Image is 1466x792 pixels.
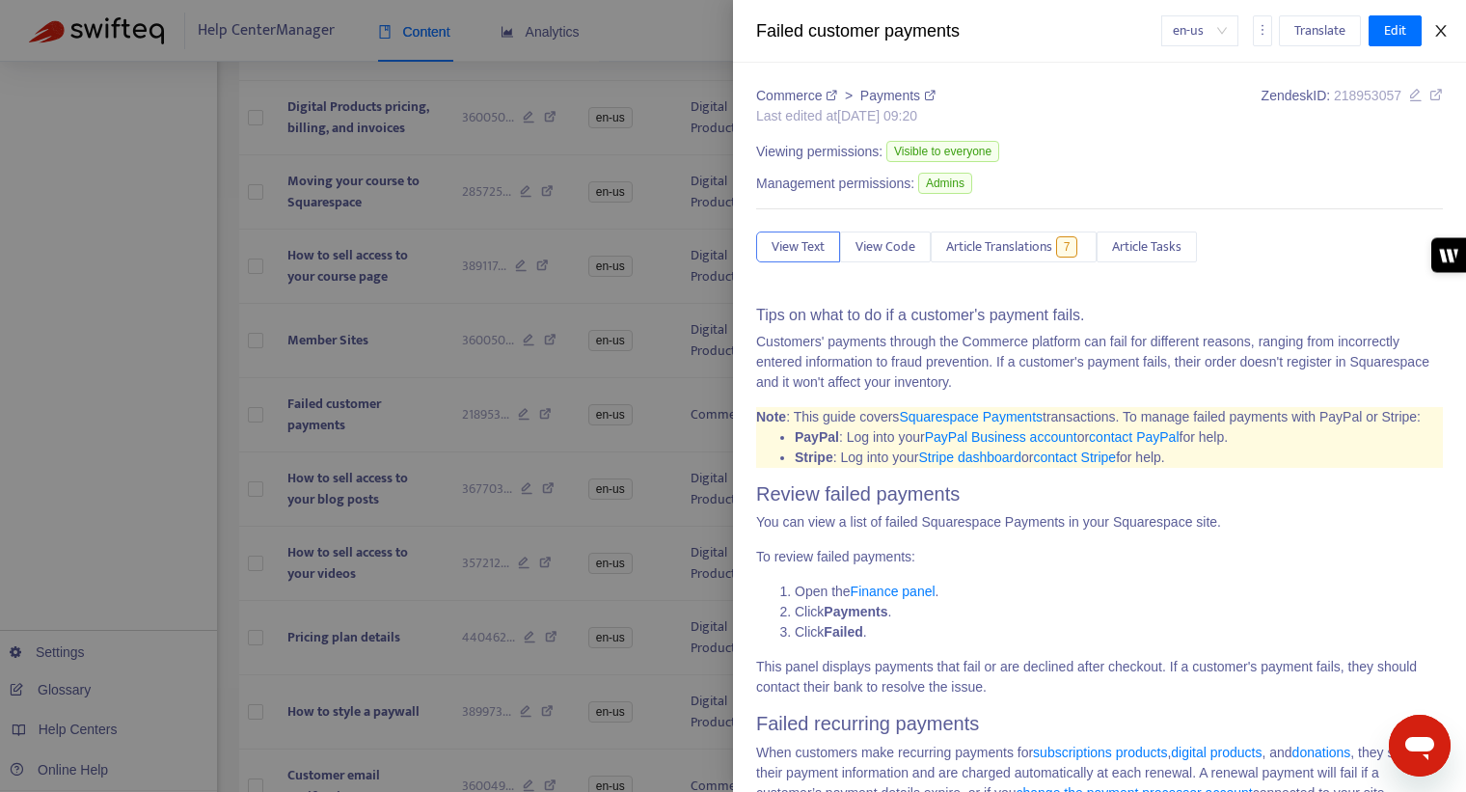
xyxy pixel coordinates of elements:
span: Article Translations [946,236,1052,258]
span: Article Tasks [1112,236,1181,258]
a: PayPal Business account [925,429,1077,445]
span: Viewing permissions: [756,142,882,162]
span: 218953057 [1334,88,1401,103]
span: View Text [772,236,825,258]
div: > [756,86,936,106]
a: contact PayPal [1089,429,1179,445]
button: Translate [1279,15,1361,46]
span: more [1256,23,1269,37]
li: : Log into your or for help. [795,427,1443,448]
button: View Code [840,232,931,262]
span: 7 [1056,236,1078,258]
button: Article Tasks [1097,232,1197,262]
a: contact Stripe [1034,450,1117,465]
button: Article Translations7 [931,232,1097,262]
h2: Review failed payments [756,482,1443,505]
button: View Text [756,232,840,262]
li: Click . [795,622,1443,642]
strong: Payments [824,604,887,619]
iframe: Button to launch messaging window [1389,715,1451,777]
button: Edit [1369,15,1422,46]
div: Failed customer payments [756,18,1161,44]
span: en-us [1173,16,1227,45]
p: This panel displays payments that fail or are declined after checkout. If a customer's payment fa... [756,657,1443,697]
h4: Tips on what to do if a customer's payment fails. [756,306,1443,324]
a: subscriptions products [1033,745,1167,760]
strong: Note [756,409,786,424]
li: Open the . [795,582,1443,602]
p: You can view a list of failed Squarespace Payments in your Squarespace site. [756,512,1443,533]
p: To review failed payments: [756,547,1443,567]
a: Finance panel [851,584,936,599]
button: more [1253,15,1272,46]
span: Edit [1384,20,1406,41]
span: close [1433,23,1449,39]
span: Visible to everyone [886,141,999,162]
li: Click . [795,602,1443,622]
a: Commerce [756,88,841,103]
a: digital products [1171,745,1262,760]
p: Customers' payments through the Commerce platform can fail for different reasons, ranging from in... [756,332,1443,393]
a: Stripe dashboard [918,450,1021,465]
blockquote: : This guide covers transactions. To manage failed payments with PayPal or Stripe: [756,407,1443,468]
li: : Log into your or for help. [795,448,1443,468]
strong: PayPal [795,429,839,445]
div: Zendesk ID: [1262,86,1443,126]
a: Squarespace Payments [899,409,1043,424]
button: Close [1427,22,1454,41]
span: Admins [918,173,972,194]
h2: Failed recurring payments [756,712,1443,735]
a: Payments [860,88,936,103]
span: View Code [855,236,915,258]
span: Translate [1294,20,1345,41]
a: donations [1292,745,1351,760]
strong: Failed [824,624,862,640]
strong: Stripe [795,450,833,465]
span: Management permissions: [756,174,914,194]
div: Last edited at [DATE] 09:20 [756,106,936,126]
